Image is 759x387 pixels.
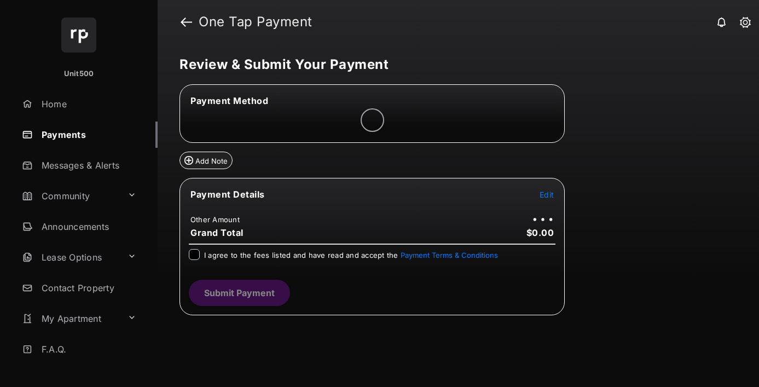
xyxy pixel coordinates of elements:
span: Checking property settings [379,229,537,242]
a: Contact Property [18,275,158,301]
p: Unit500 [64,68,94,79]
a: Lease Options [18,244,123,270]
a: F.A.Q. [18,336,158,362]
a: Messages & Alerts [18,152,158,178]
img: svg+xml;base64,PHN2ZyB4bWxucz0iaHR0cDovL3d3dy53My5vcmcvMjAwMC9zdmciIHdpZHRoPSI2NCIgaGVpZ2h0PSI2NC... [61,18,96,53]
a: Announcements [18,213,158,240]
a: Payments [18,122,158,148]
a: My Apartment [18,305,123,332]
a: Community [18,183,123,209]
a: Home [18,91,158,117]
